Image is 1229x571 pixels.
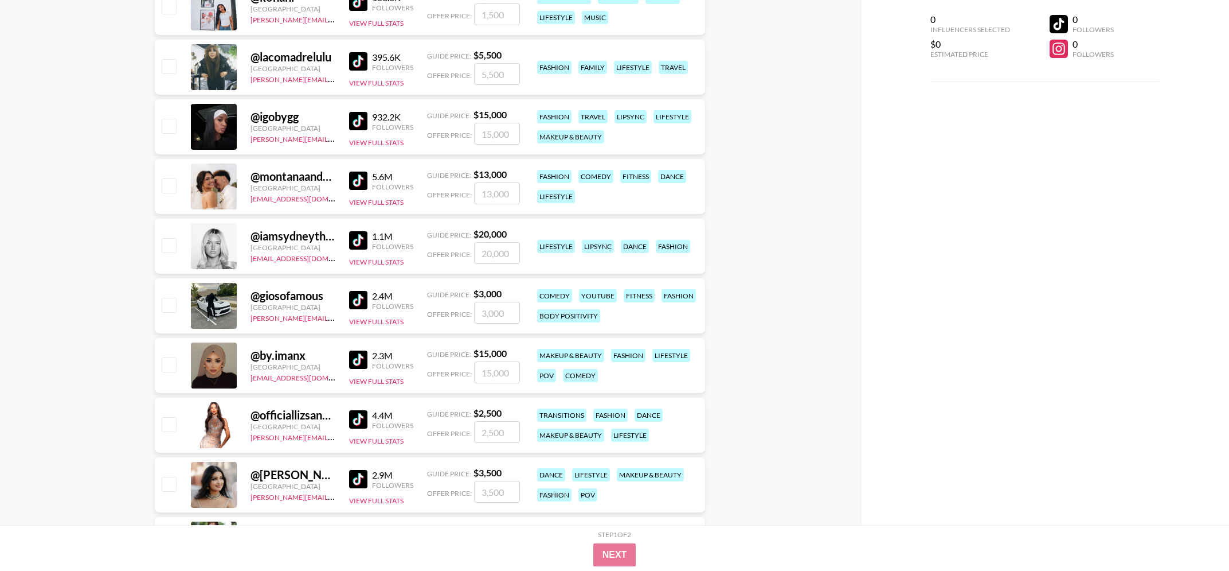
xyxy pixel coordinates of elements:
[537,369,556,382] div: pov
[427,11,472,20] span: Offer Price:
[473,288,502,299] strong: $ 3,000
[537,289,572,302] div: comedy
[427,489,472,498] span: Offer Price:
[349,79,404,87] button: View Full Stats
[251,422,335,431] div: [GEOGRAPHIC_DATA]
[372,469,413,481] div: 2.9M
[251,124,335,133] div: [GEOGRAPHIC_DATA]
[349,377,404,386] button: View Full Stats
[474,481,520,503] input: 3,500
[349,291,367,309] img: TikTok
[930,25,1010,34] div: Influencers Selected
[372,111,413,123] div: 932.2K
[251,363,335,371] div: [GEOGRAPHIC_DATA]
[372,290,413,302] div: 2.4M
[579,289,617,302] div: youtube
[349,231,367,250] img: TikTok
[474,362,520,383] input: 15,000
[614,61,652,74] div: lifestyle
[427,250,472,259] span: Offer Price:
[653,110,691,123] div: lifestyle
[349,410,367,429] img: TikTok
[251,289,335,303] div: @ giosofamous
[473,109,507,120] strong: $ 15,000
[537,429,604,442] div: makeup & beauty
[598,530,631,539] div: Step 1 of 2
[349,496,404,505] button: View Full Stats
[251,303,335,312] div: [GEOGRAPHIC_DATA]
[251,482,335,491] div: [GEOGRAPHIC_DATA]
[537,488,572,502] div: fashion
[474,63,520,85] input: 5,500
[349,138,404,147] button: View Full Stats
[372,242,413,251] div: Followers
[427,429,472,438] span: Offer Price:
[349,172,367,190] img: TikTok
[427,469,471,478] span: Guide Price:
[251,73,420,84] a: [PERSON_NAME][EMAIL_ADDRESS][DOMAIN_NAME]
[537,240,575,253] div: lifestyle
[251,252,366,263] a: [EMAIL_ADDRESS][DOMAIN_NAME]
[251,408,335,422] div: @ officiallizsanchez
[593,409,628,422] div: fashion
[473,348,507,359] strong: $ 15,000
[251,431,420,442] a: [PERSON_NAME][EMAIL_ADDRESS][DOMAIN_NAME]
[578,110,608,123] div: travel
[427,370,472,378] span: Offer Price:
[372,350,413,362] div: 2.3M
[427,231,471,239] span: Guide Price:
[578,488,597,502] div: pov
[473,407,502,418] strong: $ 2,500
[251,184,335,192] div: [GEOGRAPHIC_DATA]
[251,348,335,363] div: @ by.imanx
[251,13,420,24] a: [PERSON_NAME][EMAIL_ADDRESS][DOMAIN_NAME]
[349,258,404,266] button: View Full Stats
[578,61,607,74] div: family
[349,437,404,445] button: View Full Stats
[658,170,686,183] div: dance
[537,170,572,183] div: fashion
[251,371,366,382] a: [EMAIL_ADDRESS][DOMAIN_NAME]
[427,171,471,180] span: Guide Price:
[251,169,335,184] div: @ montanaandryan
[372,362,413,370] div: Followers
[611,429,649,442] div: lifestyle
[372,421,413,430] div: Followers
[427,111,471,120] span: Guide Price:
[251,110,335,124] div: @ igobygg
[930,14,1010,25] div: 0
[251,229,335,243] div: @ iamsydneythomas
[251,243,335,252] div: [GEOGRAPHIC_DATA]
[372,302,413,310] div: Followers
[611,349,645,362] div: fashion
[251,312,420,323] a: [PERSON_NAME][EMAIL_ADDRESS][DOMAIN_NAME]
[251,5,335,13] div: [GEOGRAPHIC_DATA]
[537,349,604,362] div: makeup & beauty
[537,409,586,422] div: transitions
[349,19,404,28] button: View Full Stats
[473,49,502,60] strong: $ 5,500
[620,170,651,183] div: fitness
[251,468,335,482] div: @ [PERSON_NAME].reghuram
[930,38,1010,50] div: $0
[372,52,413,63] div: 395.6K
[372,63,413,72] div: Followers
[582,11,608,24] div: music
[251,133,420,143] a: [PERSON_NAME][EMAIL_ADDRESS][DOMAIN_NAME]
[474,242,520,264] input: 20,000
[537,468,565,481] div: dance
[251,50,335,64] div: @ lacomadrelulu
[474,421,520,443] input: 2,500
[537,110,572,123] div: fashion
[537,61,572,74] div: fashion
[1073,14,1114,25] div: 0
[930,50,1010,59] div: Estimated Price
[614,110,647,123] div: lipsync
[349,470,367,488] img: TikTok
[582,240,614,253] div: lipsync
[474,123,520,145] input: 15,000
[1172,514,1215,557] iframe: Drift Widget Chat Controller
[537,190,575,203] div: lifestyle
[372,481,413,490] div: Followers
[427,71,472,80] span: Offer Price:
